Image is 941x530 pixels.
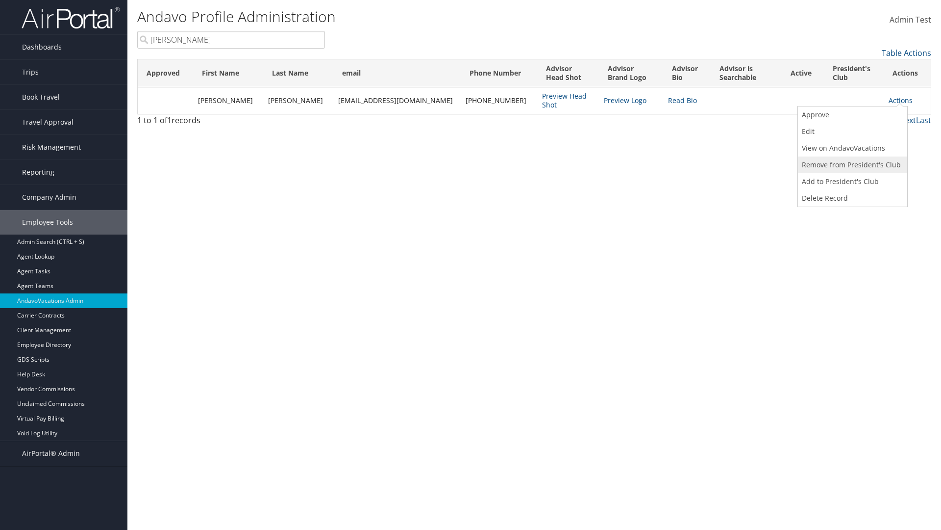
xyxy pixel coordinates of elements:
[798,157,905,173] a: Remove from President's Club
[798,190,905,207] a: Delete Record
[137,6,667,27] h1: Andavo Profile Administration
[599,59,663,87] th: Advisor Brand Logo: activate to sort column ascending
[604,96,646,105] a: Preview Logo
[22,160,54,185] span: Reporting
[884,59,931,87] th: Actions
[890,14,931,25] span: Admin Test
[22,110,74,134] span: Travel Approval
[916,115,931,126] a: Last
[263,59,333,87] th: Last Name: activate to sort column ascending
[193,59,263,87] th: First Name: activate to sort column ascending
[882,48,931,58] a: Table Actions
[263,87,333,114] td: [PERSON_NAME]
[711,59,782,87] th: Advisor is Searchable: activate to sort column ascending
[798,173,905,190] a: Add to President's Club
[137,114,325,131] div: 1 to 1 of records
[824,59,884,87] th: President's Club: activate to sort column ascending
[22,6,120,29] img: airportal-logo.png
[22,210,73,235] span: Employee Tools
[798,106,905,123] a: Approve
[668,96,697,105] a: Read Bio
[167,115,172,126] span: 1
[537,59,599,87] th: Advisor Head Shot: activate to sort column ascending
[798,140,905,157] a: View on AndavoVacations
[333,59,460,87] th: email: activate to sort column ascending
[193,87,263,114] td: [PERSON_NAME]
[461,87,537,114] td: [PHONE_NUMBER]
[22,185,76,210] span: Company Admin
[782,59,824,87] th: Active: activate to sort column ascending
[138,59,193,87] th: Approved: activate to sort column ascending
[542,91,587,109] a: Preview Head Shot
[333,87,460,114] td: [EMAIL_ADDRESS][DOMAIN_NAME]
[461,59,537,87] th: Phone Number: activate to sort column ascending
[663,59,711,87] th: Advisor Bio: activate to sort column ascending
[22,85,60,109] span: Book Travel
[22,441,80,466] span: AirPortal® Admin
[890,5,931,35] a: Admin Test
[22,35,62,59] span: Dashboards
[22,60,39,84] span: Trips
[798,123,905,140] a: Edit
[137,31,325,49] input: Search
[889,96,913,105] a: Actions
[22,135,81,159] span: Risk Management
